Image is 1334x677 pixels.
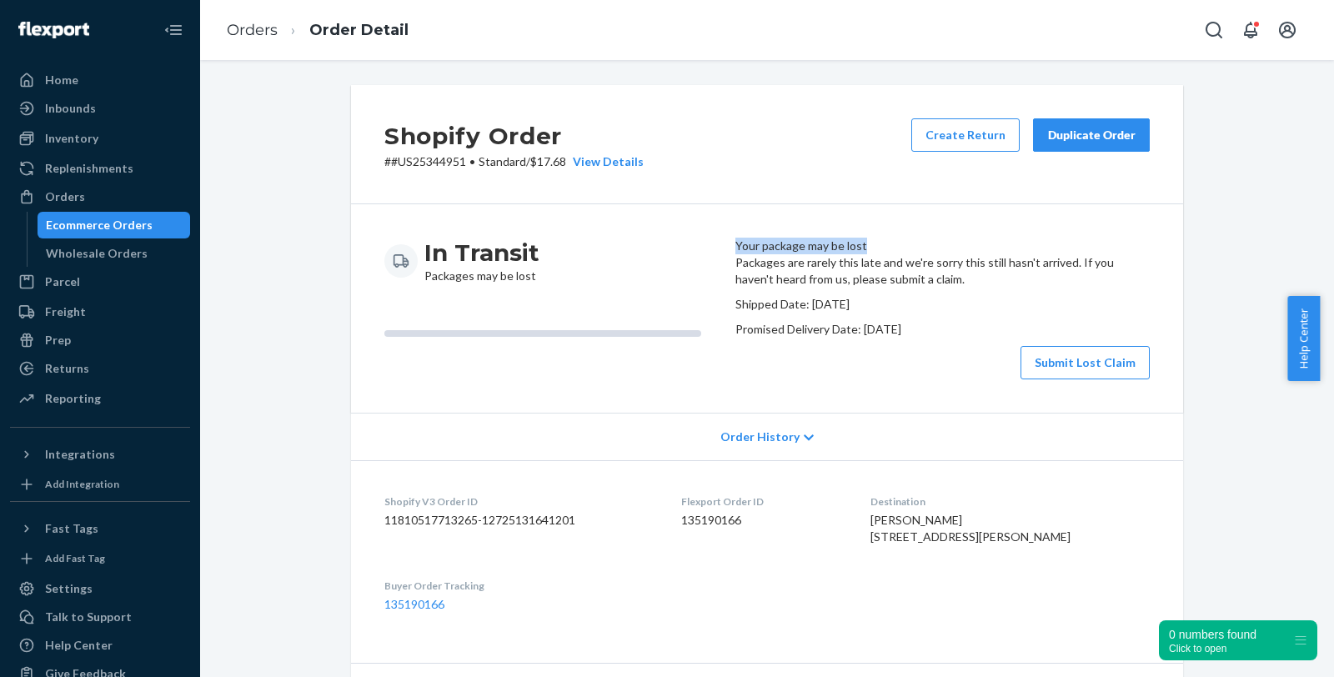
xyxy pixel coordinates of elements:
[227,21,278,39] a: Orders
[479,154,526,168] span: Standard
[10,632,190,659] a: Help Center
[735,321,1150,338] p: Promised Delivery Date: [DATE]
[1033,118,1150,152] button: Duplicate Order
[10,268,190,295] a: Parcel
[45,390,101,407] div: Reporting
[45,303,86,320] div: Freight
[46,245,148,262] div: Wholesale Orders
[45,609,132,625] div: Talk to Support
[384,597,444,611] a: 135190166
[10,327,190,354] a: Prep
[10,474,190,494] a: Add Integration
[10,549,190,569] a: Add Fast Tag
[45,332,71,349] div: Prep
[38,240,191,267] a: Wholesale Orders
[1271,13,1304,47] button: Open account menu
[870,494,1150,509] dt: Destination
[720,429,800,445] span: Order History
[45,188,85,205] div: Orders
[45,477,119,491] div: Add Integration
[384,579,654,593] dt: Buyer Order Tracking
[38,212,191,238] a: Ecommerce Orders
[18,22,89,38] img: Flexport logo
[45,273,80,290] div: Parcel
[45,100,96,117] div: Inbounds
[735,254,1150,288] p: Packages are rarely this late and we're sorry this still hasn't arrived. If you haven't heard fro...
[45,160,133,177] div: Replenishments
[10,515,190,542] button: Fast Tags
[384,512,654,529] dd: 11810517713265-12725131641201
[45,551,105,565] div: Add Fast Tag
[10,385,190,412] a: Reporting
[213,6,422,55] ol: breadcrumbs
[10,575,190,602] a: Settings
[1021,346,1150,379] button: Submit Lost Claim
[469,154,475,168] span: •
[424,238,539,284] div: Packages may be lost
[735,238,1150,254] header: Your package may be lost
[384,118,644,153] h2: Shopify Order
[681,512,843,529] dd: 135190166
[1234,13,1267,47] button: Open notifications
[10,355,190,382] a: Returns
[566,153,644,170] button: View Details
[10,604,190,630] a: Talk to Support
[157,13,190,47] button: Close Navigation
[1047,127,1136,143] div: Duplicate Order
[45,446,115,463] div: Integrations
[10,125,190,152] a: Inventory
[384,494,654,509] dt: Shopify V3 Order ID
[309,21,409,39] a: Order Detail
[1287,296,1320,381] button: Help Center
[384,153,644,170] p: # #US25344951 / $17.68
[10,155,190,182] a: Replenishments
[911,118,1020,152] button: Create Return
[10,298,190,325] a: Freight
[45,580,93,597] div: Settings
[45,520,98,537] div: Fast Tags
[45,72,78,88] div: Home
[45,360,89,377] div: Returns
[424,238,539,268] h3: In Transit
[735,296,1150,313] p: Shipped Date: [DATE]
[1197,13,1231,47] button: Open Search Box
[45,637,113,654] div: Help Center
[10,67,190,93] a: Home
[45,130,98,147] div: Inventory
[10,183,190,210] a: Orders
[46,217,153,233] div: Ecommerce Orders
[681,494,843,509] dt: Flexport Order ID
[10,95,190,122] a: Inbounds
[10,441,190,468] button: Integrations
[870,513,1071,544] span: [PERSON_NAME] [STREET_ADDRESS][PERSON_NAME]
